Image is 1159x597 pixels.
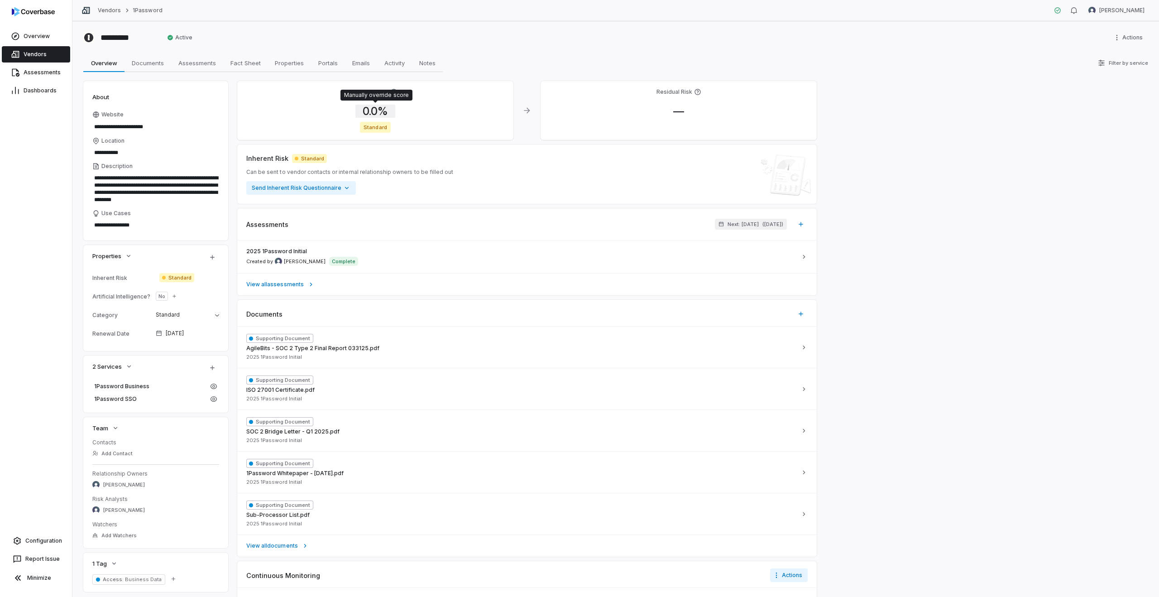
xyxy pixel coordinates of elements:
span: Supporting Document [246,501,313,510]
a: View allassessments [237,273,817,295]
span: Supporting Document [246,376,313,385]
span: Overview [87,57,121,69]
span: 2025 1Password Initial [246,248,307,255]
button: [DATE] [152,324,223,343]
span: 2 Services [92,362,122,371]
a: 1Password [133,7,162,14]
span: Supporting Document [246,459,313,468]
span: Team [92,424,108,432]
dt: Risk Analysts [92,496,219,503]
span: Access : [103,576,124,583]
span: Dashboards [24,87,57,94]
button: Supporting DocumentSOC 2 Bridge Letter - Q1 2025.pdf2025 1Password Initial [237,409,817,451]
span: Minimize [27,574,51,582]
span: No [158,293,165,300]
span: [PERSON_NAME] [1099,7,1145,14]
img: Mike Lewis avatar [275,258,282,265]
span: Activity [381,57,408,69]
a: View alldocuments [237,534,817,557]
button: Filter by service [1095,55,1151,71]
span: [PERSON_NAME] [103,481,145,488]
span: Assessments [246,220,288,229]
span: Add Watchers [101,532,137,539]
span: Next: [DATE] [728,221,759,228]
span: 1Password Business [94,383,205,390]
span: View all documents [246,542,298,549]
span: Supporting Document [246,334,313,343]
button: Add Contact [90,445,135,462]
a: Vendors [2,46,70,63]
button: Mike Lewis avatar[PERSON_NAME] [1083,4,1150,17]
span: SOC 2 Bridge Letter - Q1 2025.pdf [246,428,340,435]
button: Properties [90,248,135,264]
span: Can be sent to vendor contacts or internal relationship owners to be filled out [246,169,453,176]
span: Standard [360,122,390,133]
button: 2 Services [90,358,135,375]
span: View all assessments [246,281,304,288]
input: Location [92,146,219,159]
span: 1 Tag [92,559,107,568]
span: [PERSON_NAME] [284,258,326,265]
span: Active [167,34,192,41]
span: Use Cases [101,210,131,217]
h4: Inherent Risk [354,88,388,96]
img: Mike Lewis avatar [1088,7,1096,14]
div: Category [92,312,152,318]
textarea: Description [92,172,219,206]
div: Inherent Risk [92,274,156,281]
span: Fact Sheet [227,57,264,69]
span: Standard [292,154,327,163]
img: Mike Phillips avatar [92,506,100,514]
span: 2025 1Password Initial [246,437,302,444]
button: Minimize [4,569,68,587]
span: Configuration [25,537,62,544]
span: ISO 27001 Certificate.pdf [246,386,315,394]
span: 2025 1Password Initial [246,479,302,486]
span: About [92,93,109,101]
span: Continuous Monitoring [246,571,320,580]
span: 0.0 % [355,105,395,118]
span: Inherent Risk [246,154,288,163]
a: 1Password SSO [92,393,206,405]
span: Documents [128,57,168,69]
a: Dashboards [2,82,70,99]
span: 2025 1Password Initial [246,395,302,402]
button: Supporting DocumentSub-Processor List.pdf2025 1Password Initial [237,493,817,534]
button: Supporting DocumentAgileBits - SOC 2 Type 2 Final Report 033125.pdf2025 1Password Initial [237,327,817,368]
span: [DATE] [166,330,184,337]
span: Documents [246,309,283,319]
button: Send Inherent Risk Questionnaire [246,181,356,195]
span: Sub-Processor List.pdf [246,511,310,519]
div: Renewal Date [92,330,152,337]
button: Team [90,420,122,436]
span: Properties [271,57,307,69]
button: Report Issue [4,551,68,567]
input: Website [92,120,204,133]
span: Description [101,163,133,170]
span: Properties [92,252,121,260]
div: Artificial Intelligence? [92,293,152,300]
p: Complete [332,258,355,265]
span: AgileBits - SOC 2 Type 2 Final Report 033125.pdf [246,345,379,352]
a: Overview [2,28,70,44]
a: Vendors [98,7,121,14]
button: 1 Tag [90,555,120,572]
button: Supporting Document1Password Whitepaper - [DATE].pdf2025 1Password Initial [237,451,817,493]
button: Actions [770,568,808,582]
span: Assessments [24,69,61,76]
span: Business Data [124,576,161,583]
h4: Residual Risk [656,88,692,96]
span: Portals [315,57,341,69]
button: Next: [DATE]([DATE]) [715,219,787,230]
button: More actions [1111,31,1148,44]
span: ( [DATE] ) [762,221,783,228]
span: 2025 1Password Initial [246,520,302,527]
span: Overview [24,33,50,40]
img: Marty Breen avatar [92,481,100,488]
span: Standard [159,273,194,282]
span: Location [101,137,125,144]
a: Assessments [2,64,70,81]
span: 2025 1Password Initial [246,354,302,361]
span: Assessments [175,57,220,69]
span: Vendors [24,51,47,58]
